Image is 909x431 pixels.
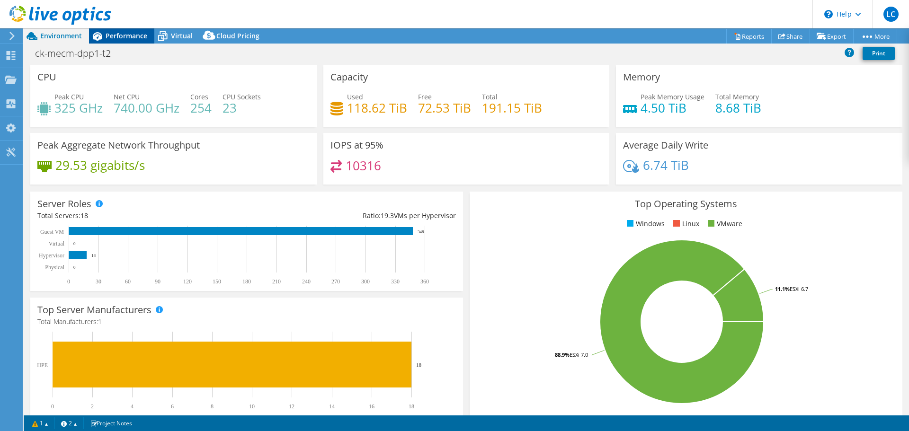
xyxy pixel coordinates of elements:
[824,10,833,18] svg: \n
[37,317,456,327] h4: Total Manufacturers:
[771,29,810,44] a: Share
[247,211,456,221] div: Ratio: VMs per Hypervisor
[125,278,131,285] text: 60
[54,92,84,101] span: Peak CPU
[347,103,407,113] h4: 118.62 TiB
[155,278,160,285] text: 90
[131,403,134,410] text: 4
[715,92,759,101] span: Total Memory
[705,219,742,229] li: VMware
[331,278,340,285] text: 270
[49,240,65,247] text: Virtual
[883,7,899,22] span: LC
[83,417,139,429] a: Project Notes
[171,403,174,410] text: 6
[420,278,429,285] text: 360
[37,140,200,150] h3: Peak Aggregate Network Throughput
[96,278,101,285] text: 30
[418,229,424,234] text: 348
[369,403,374,410] text: 16
[863,47,895,60] a: Print
[223,103,261,113] h4: 23
[114,103,179,113] h4: 740.00 GHz
[289,403,294,410] text: 12
[39,252,64,259] text: Hypervisor
[477,199,895,209] h3: Top Operating Systems
[114,92,140,101] span: Net CPU
[810,29,854,44] a: Export
[409,403,414,410] text: 18
[643,160,689,170] h4: 6.74 TiB
[249,403,255,410] text: 10
[381,211,394,220] span: 19.3
[190,103,212,113] h4: 254
[98,317,102,326] span: 1
[361,278,370,285] text: 300
[67,278,70,285] text: 0
[37,199,91,209] h3: Server Roles
[45,264,64,271] text: Physical
[347,92,363,101] span: Used
[211,403,214,410] text: 8
[216,31,259,40] span: Cloud Pricing
[272,278,281,285] text: 210
[73,241,76,246] text: 0
[55,160,145,170] h4: 29.53 gigabits/s
[223,92,261,101] span: CPU Sockets
[106,31,147,40] span: Performance
[623,140,708,150] h3: Average Daily Write
[330,72,368,82] h3: Capacity
[775,285,790,292] tspan: 11.1%
[346,160,381,171] h4: 10316
[171,31,193,40] span: Virtual
[183,278,192,285] text: 120
[726,29,772,44] a: Reports
[73,265,76,270] text: 0
[26,417,55,429] a: 1
[330,140,383,150] h3: IOPS at 95%
[213,278,221,285] text: 150
[391,278,400,285] text: 330
[482,103,542,113] h4: 191.15 TiB
[37,211,247,221] div: Total Servers:
[715,103,761,113] h4: 8.68 TiB
[641,103,704,113] h4: 4.50 TiB
[671,219,699,229] li: Linux
[54,103,103,113] h4: 325 GHz
[37,362,48,369] text: HPE
[302,278,311,285] text: 240
[418,92,432,101] span: Free
[641,92,704,101] span: Peak Memory Usage
[37,305,151,315] h3: Top Server Manufacturers
[91,403,94,410] text: 2
[623,72,660,82] h3: Memory
[482,92,498,101] span: Total
[570,351,588,358] tspan: ESXi 7.0
[40,31,82,40] span: Environment
[54,417,84,429] a: 2
[329,403,335,410] text: 14
[624,219,665,229] li: Windows
[416,362,422,368] text: 18
[31,48,125,59] h1: ck-mecm-dpp1-t2
[418,103,471,113] h4: 72.53 TiB
[37,72,56,82] h3: CPU
[40,229,64,235] text: Guest VM
[80,211,88,220] span: 18
[91,253,96,258] text: 18
[242,278,251,285] text: 180
[555,351,570,358] tspan: 88.9%
[790,285,808,292] tspan: ESXi 6.7
[190,92,208,101] span: Cores
[51,403,54,410] text: 0
[853,29,897,44] a: More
